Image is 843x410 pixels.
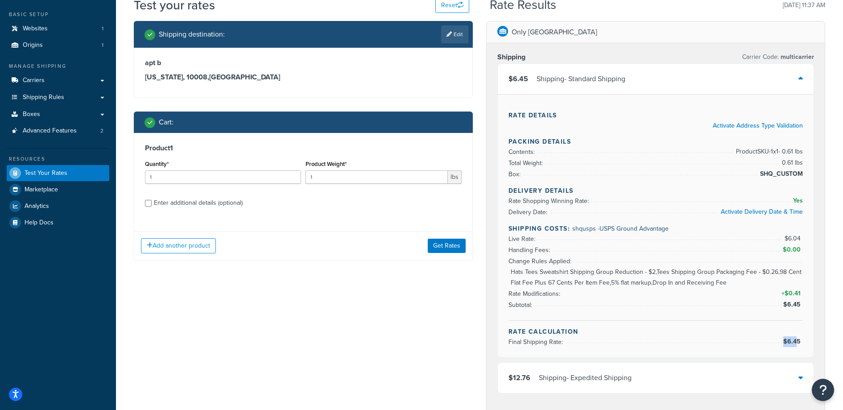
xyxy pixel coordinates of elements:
[508,234,537,244] span: Live Rate:
[537,73,625,85] div: Shipping - Standard Shipping
[508,224,803,233] h4: Shipping Costs:
[572,224,669,233] span: shqusps - USPS Ground Advantage
[758,169,803,179] span: SHQ_CUSTOM
[306,170,448,184] input: 0.00
[785,289,803,298] span: $0.41
[508,289,562,298] span: Rate Modifications:
[779,52,814,62] span: multicarrier
[23,111,40,118] span: Boxes
[508,327,803,336] h4: Rate Calculation
[25,203,49,210] span: Analytics
[7,123,109,139] li: Advanced Features
[785,234,803,243] span: $6.04
[780,157,803,168] span: 0.61 lbs
[7,155,109,163] div: Resources
[23,77,45,84] span: Carriers
[141,238,216,253] button: Add another product
[512,26,597,38] p: Only [GEOGRAPHIC_DATA]
[145,144,462,153] h3: Product 1
[7,62,109,70] div: Manage Shipping
[145,161,169,167] label: Quantity*
[721,207,803,216] a: Activate Delivery Date & Time
[100,127,103,135] span: 2
[7,182,109,198] a: Marketplace
[7,11,109,18] div: Basic Setup
[497,53,525,62] h3: Shipping
[25,219,54,227] span: Help Docs
[23,41,43,49] span: Origins
[742,51,814,63] p: Carrier Code:
[7,215,109,231] a: Help Docs
[539,372,632,384] div: Shipping - Expedited Shipping
[508,196,591,206] span: Rate Shopping Winning Rate:
[791,195,803,206] span: Yes
[159,118,174,126] h2: Cart :
[7,72,109,89] a: Carriers
[508,147,537,157] span: Contents:
[7,21,109,37] a: Websites1
[508,267,803,288] span: Hats Tees Sweatshirt Shipping Group Reduction - $2,Tees Shipping Group Packaging Fee - $0.26,98 C...
[7,89,109,106] a: Shipping Rules
[145,170,301,184] input: 0
[508,207,550,217] span: Delivery Date:
[102,25,103,33] span: 1
[734,146,803,157] span: Product SKU-1 x 1 - 0.61 lbs
[7,37,109,54] li: Origins
[23,94,64,101] span: Shipping Rules
[154,197,243,209] div: Enter additional details (optional)
[783,337,803,346] span: $6.45
[508,373,530,383] span: $12.76
[713,121,803,130] a: Activate Address Type Validation
[780,288,803,299] span: +
[508,137,803,146] h4: Packing Details
[7,123,109,139] a: Advanced Features2
[441,25,468,43] a: Edit
[508,74,528,84] span: $6.45
[783,245,803,254] span: $0.00
[306,161,347,167] label: Product Weight*
[508,170,523,179] span: Box:
[23,25,48,33] span: Websites
[508,158,545,168] span: Total Weight:
[23,127,77,135] span: Advanced Features
[145,200,152,207] input: Enter additional details (optional)
[7,106,109,123] a: Boxes
[508,300,534,310] span: Subtotal:
[508,111,803,120] h4: Rate Details
[508,337,565,347] span: Final Shipping Rate:
[783,300,803,309] span: $6.45
[25,186,58,194] span: Marketplace
[508,257,574,266] span: Change Rules Applied:
[145,58,462,67] h3: apt b
[25,170,67,177] span: Test Your Rates
[102,41,103,49] span: 1
[508,245,552,255] span: Handling Fees:
[448,170,462,184] span: lbs
[7,165,109,181] a: Test Your Rates
[7,37,109,54] a: Origins1
[159,30,225,38] h2: Shipping destination :
[7,198,109,214] a: Analytics
[145,73,462,82] h3: [US_STATE], 10008 , [GEOGRAPHIC_DATA]
[508,186,803,195] h4: Delivery Details
[428,239,466,253] button: Get Rates
[812,379,834,401] button: Open Resource Center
